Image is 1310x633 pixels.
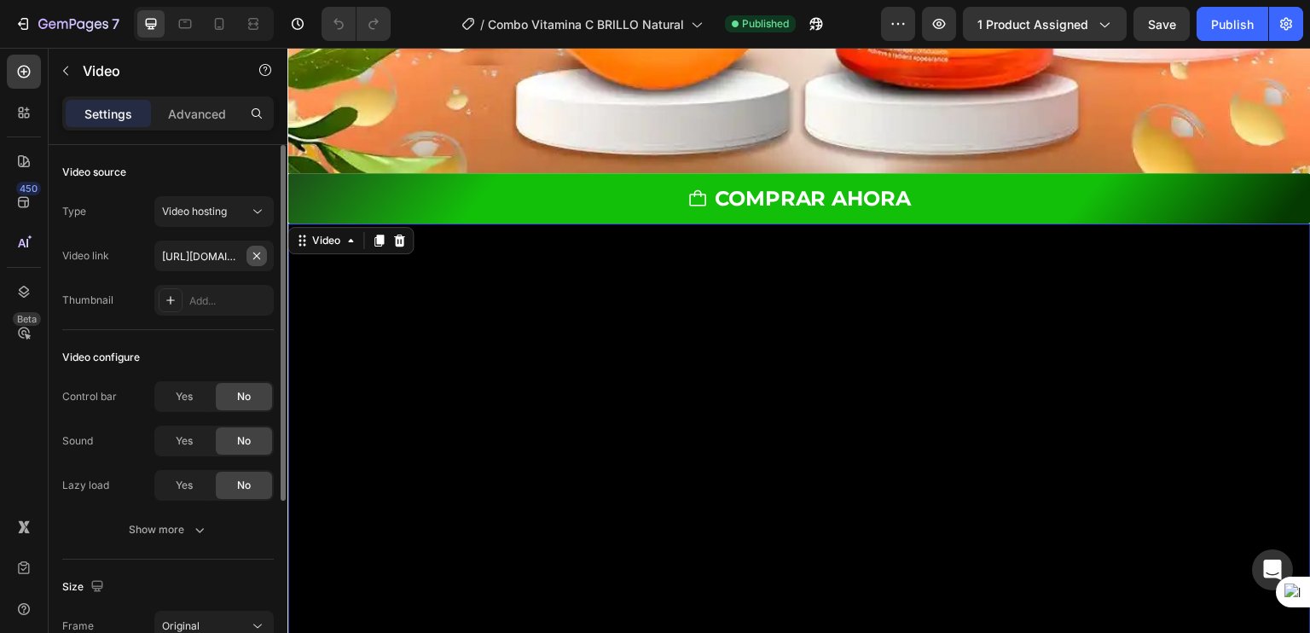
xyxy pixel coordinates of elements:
div: Sound [62,433,93,449]
span: Published [742,16,789,32]
button: Publish [1197,7,1268,41]
span: No [237,478,251,493]
span: 1 product assigned [977,15,1088,33]
div: Show more [129,521,208,538]
div: Open Intercom Messenger [1252,549,1293,590]
span: Yes [176,478,193,493]
button: Save [1133,7,1190,41]
span: Save [1148,17,1176,32]
div: Video source [62,165,126,180]
p: Video [83,61,228,81]
span: Yes [176,389,193,404]
div: Type [62,204,86,219]
div: Video [21,185,56,200]
div: Lazy load [62,478,109,493]
span: No [237,433,251,449]
p: Advanced [168,105,226,123]
div: Add... [189,293,270,309]
button: Video hosting [154,196,274,227]
p: COMPRAR AHORA [427,132,624,169]
span: Video hosting [162,205,227,218]
div: Beta [13,312,41,326]
div: Video link [62,248,109,264]
p: 7 [112,14,119,34]
div: 450 [16,182,41,195]
span: Yes [176,433,193,449]
span: No [237,389,251,404]
button: 7 [7,7,127,41]
div: Publish [1211,15,1254,33]
iframe: Design area [287,48,1310,633]
button: Show more [62,514,274,545]
span: Combo Vitamina C BRILLO Natural [488,15,684,33]
input: Insert video url here [154,241,274,271]
span: / [480,15,484,33]
div: Thumbnail [62,293,113,308]
p: Settings [84,105,132,123]
div: Size [62,576,107,599]
div: Control bar [62,389,117,404]
button: 1 product assigned [963,7,1127,41]
span: Original [162,619,200,632]
div: Undo/Redo [322,7,391,41]
div: Video configure [62,350,140,365]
